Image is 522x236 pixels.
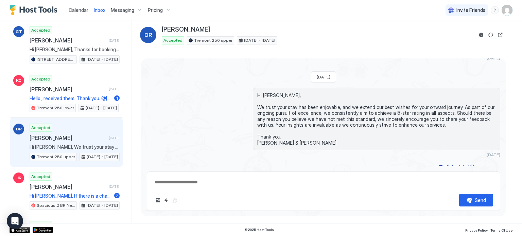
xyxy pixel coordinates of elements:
span: [DATE] - [DATE] [87,202,118,208]
span: Inbox [94,7,105,13]
span: [DATE] [109,87,120,91]
span: Accepted [31,76,50,82]
span: [DATE] [109,184,120,189]
span: [PERSON_NAME] [30,86,106,93]
span: Accepted [31,174,50,180]
span: [DATE] - [DATE] [86,105,117,111]
button: Open reservation [496,31,504,39]
span: Hi [PERSON_NAME], We trust your stay has been enjoyable, and we extend our best wishes for your o... [30,144,120,150]
span: Messaging [111,7,134,13]
span: [DATE] - [DATE] [244,37,275,43]
span: DR [144,31,152,39]
span: Hello , received them. Thank you. @[PERSON_NAME] [30,95,111,102]
span: [PERSON_NAME] [30,183,106,190]
span: KC [16,77,21,84]
span: Terms Of Use [490,228,512,232]
span: [DATE] [109,136,120,140]
span: JR [16,175,21,181]
span: [DATE] [487,152,500,157]
div: Open Intercom Messenger [7,213,23,229]
span: 1 [116,96,118,101]
span: Invite Friends [456,7,485,13]
span: Accepted [163,37,182,43]
span: Privacy Policy [465,228,488,232]
span: Hi [PERSON_NAME], We trust your stay has been enjoyable, and we extend our best wishes for your o... [257,92,496,146]
span: [PERSON_NAME] [30,134,106,141]
span: GT [16,29,22,35]
span: Hi [PERSON_NAME], If there is a chance for an early check in (2pm) it would be greatly appreciated. [30,193,111,199]
button: Send [459,194,493,206]
div: menu [491,6,499,14]
span: [DATE] [317,74,330,79]
a: Google Play Store [33,227,53,233]
div: Scheduled Messages [446,164,492,171]
span: 2 [116,193,118,198]
span: Calendar [69,7,88,13]
span: [DATE] - [DATE] [87,154,118,160]
span: Tremont 250 lower [37,105,74,111]
button: Upload image [154,196,162,204]
span: Accepted [31,125,50,131]
a: Terms Of Use [490,226,512,233]
span: Accepted [31,222,50,228]
button: Sync reservation [487,31,495,39]
span: [DATE] [109,38,120,43]
a: Host Tools Logo [10,5,60,15]
span: Tremont 250 upper [37,154,75,160]
span: Hi [PERSON_NAME], Thanks for booking our place. I'll send you more details including check-in ins... [30,47,120,53]
span: Tremont 250 upper [194,37,232,43]
span: [PERSON_NAME] [162,26,210,34]
span: [DATE] - [DATE] [87,56,118,62]
button: Scheduled Messages [437,163,500,172]
a: App Store [10,227,30,233]
span: Pricing [148,7,163,13]
span: [STREET_ADDRESS] [37,56,75,62]
span: Spacious 2 BR Near [GEOGRAPHIC_DATA]/[GEOGRAPHIC_DATA] [37,202,75,208]
span: © 2025 Host Tools [244,228,274,232]
a: Inbox [94,6,105,14]
button: Reservation information [477,31,485,39]
div: Send [475,197,486,204]
span: [PERSON_NAME] [30,37,106,44]
a: Privacy Policy [465,226,488,233]
a: Calendar [69,6,88,14]
span: DR [16,126,22,132]
button: Quick reply [162,196,170,204]
span: Accepted [31,27,50,33]
div: User profile [502,5,512,16]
